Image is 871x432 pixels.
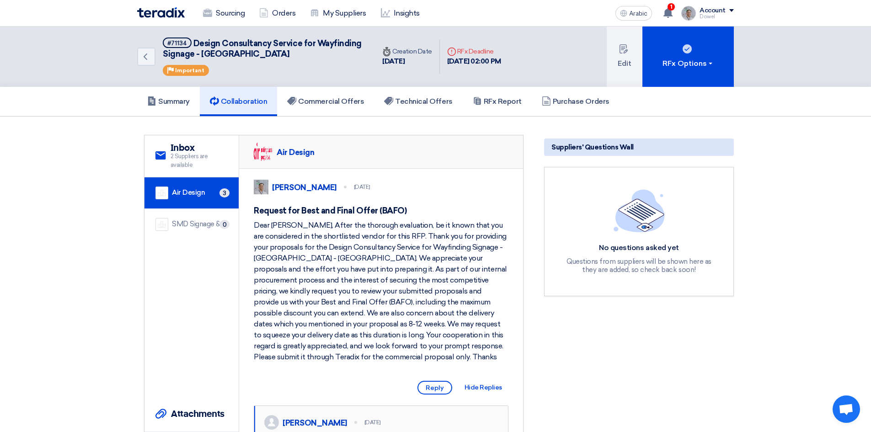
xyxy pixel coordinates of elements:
font: Creation Date [392,48,432,55]
font: Hide Replies [465,383,502,391]
font: SMD Signage & Metal Design LLC [172,220,278,228]
font: Suppliers' Questions Wall [551,143,634,151]
button: Arabic [615,6,652,21]
img: empty_state_list.svg [614,189,665,232]
font: 2 Suppliers are available [171,153,208,169]
font: Commercial Offers [298,97,364,106]
button: Edit [607,27,642,87]
img: IMG_1753965247717.jpg [681,6,696,21]
img: profile_test.png [264,415,279,430]
h5: Design Consultancy Service for Wayfinding Signage - Nakheel Mall Dammam [163,37,364,60]
font: 3 [223,190,226,197]
img: Teradix logo [137,7,185,18]
img: IMG_1753965247717.jpg [254,180,268,194]
font: Arabic [629,10,647,17]
div: Open chat [833,395,860,423]
font: Dowel [700,14,715,20]
a: RFx Report [463,87,532,116]
font: Sourcing [216,9,245,17]
font: RFx Deadline [457,48,494,55]
font: No questions asked yet [599,243,679,252]
font: Purchase Orders [553,97,609,106]
a: My Suppliers [303,3,373,23]
font: Account [700,6,726,14]
font: #71134 [167,40,187,47]
font: Edit [618,59,631,68]
font: Technical Offers [395,97,452,106]
font: Design Consultancy Service for Wayfinding Signage - [GEOGRAPHIC_DATA] [163,38,362,59]
font: 0 [223,221,227,228]
font: Request for Best and Final Offer (BAFO) [254,206,406,216]
font: Insights [394,9,420,17]
font: Attachments [171,410,224,419]
a: Summary [137,87,200,116]
font: Collaboration [221,97,267,106]
a: Technical Offers [374,87,462,116]
font: Inbox [171,144,195,153]
font: RFx Report [484,97,522,106]
img: company-name [155,187,168,199]
font: Questions from suppliers will be shown here as they are added, so check back soon! [566,257,711,274]
font: [PERSON_NAME] [283,418,347,427]
font: [PERSON_NAME] [272,183,337,192]
a: Sourcing [196,3,252,23]
a: Insights [374,3,427,23]
font: Orders [272,9,295,17]
font: 1 [670,4,673,10]
font: [DATE] [354,184,370,190]
font: Air Design [172,188,205,197]
font: Reply [426,384,444,392]
font: [DATE] [382,57,405,65]
a: Purchase Orders [532,87,620,116]
font: Air Design [277,148,314,157]
a: Collaboration [200,87,278,116]
button: RFx Options [642,27,734,87]
font: Dear [PERSON_NAME], After the thorough evaluation, be it known that you are considered in the sho... [254,221,507,361]
a: Orders [252,3,303,23]
a: Commercial Offers [277,87,374,116]
font: My Suppliers [323,9,366,17]
font: RFx Options [663,59,707,68]
font: [DATE] [364,419,381,426]
font: Important [175,67,204,74]
img: company-name [155,218,168,231]
font: [DATE] 02:00 PM [447,57,501,65]
font: Summary [158,97,190,106]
